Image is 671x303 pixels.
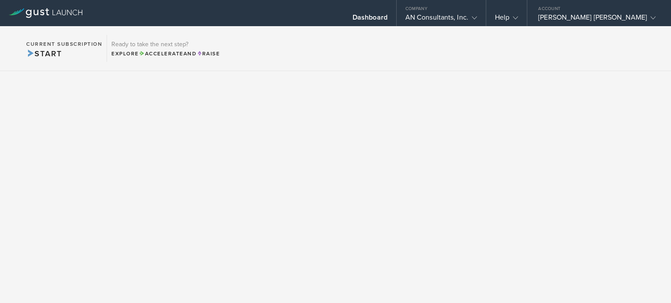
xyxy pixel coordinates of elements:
[111,41,220,48] h3: Ready to take the next step?
[538,13,656,26] div: [PERSON_NAME] [PERSON_NAME]
[405,13,477,26] div: AN Consultants, Inc.
[139,51,183,57] span: Accelerate
[353,13,387,26] div: Dashboard
[107,35,224,62] div: Ready to take the next step?ExploreAccelerateandRaise
[495,13,518,26] div: Help
[26,41,102,47] h2: Current Subscription
[26,49,62,58] span: Start
[139,51,197,57] span: and
[111,50,220,58] div: Explore
[197,51,220,57] span: Raise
